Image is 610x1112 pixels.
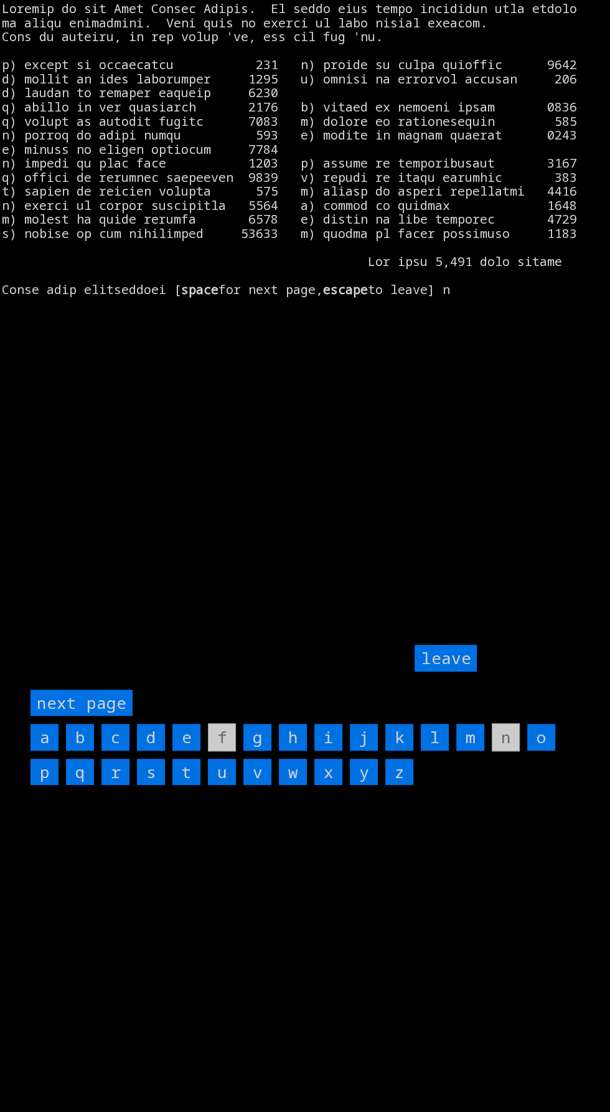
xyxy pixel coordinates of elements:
[385,724,413,751] input: k
[172,724,200,751] input: e
[243,724,271,751] input: g
[66,759,94,786] input: q
[314,724,342,751] input: i
[2,2,599,336] larn: Loremip do sit Amet Consec Adipis. El seddo eius tempo incididun utla etdolo ma aliqu enimadmini....
[385,759,413,786] input: z
[101,724,129,751] input: c
[172,759,200,786] input: t
[279,759,307,786] input: w
[279,724,307,751] input: h
[415,645,477,672] input: leave
[30,759,59,786] input: p
[323,281,368,298] b: escape
[350,759,378,786] input: y
[314,759,342,786] input: x
[101,759,129,786] input: r
[243,759,271,786] input: v
[208,759,236,786] input: u
[137,724,165,751] input: d
[66,724,94,751] input: b
[350,724,378,751] input: j
[456,724,484,751] input: m
[30,724,59,751] input: a
[181,281,218,298] b: space
[137,759,165,786] input: s
[421,724,449,751] input: l
[527,724,555,751] input: o
[30,690,133,716] input: next page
